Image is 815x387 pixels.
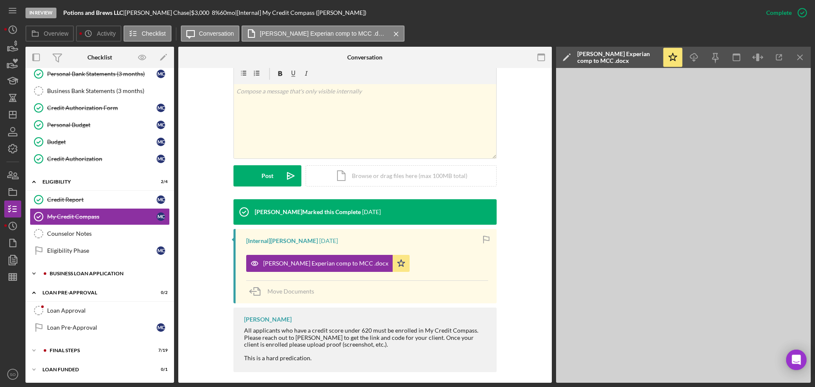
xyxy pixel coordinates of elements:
label: Checklist [142,30,166,37]
div: M C [157,70,165,78]
div: 60 mo [220,9,235,16]
div: Credit Authorization [47,155,157,162]
div: Credit Authorization Form [47,105,157,111]
time: 2025-08-25 17:58 [362,209,381,215]
button: Checklist [124,25,171,42]
button: Post [233,165,301,186]
div: FINAL STEPS [50,348,146,353]
div: Personal Budget [47,121,157,128]
div: M C [157,155,165,163]
button: [PERSON_NAME] Experian comp to MCC .docx [242,25,405,42]
div: M C [157,212,165,221]
label: Conversation [199,30,234,37]
a: Credit ReportMC [30,191,170,208]
a: Loan Approval [30,302,170,319]
div: Personal Bank Statements (3 months) [47,71,157,77]
div: Loan Approval [47,307,169,314]
a: Credit Authorization FormMC [30,99,170,116]
div: M C [157,195,165,204]
div: M C [157,138,165,146]
button: Overview [25,25,74,42]
div: Post [261,165,273,186]
a: Credit AuthorizationMC [30,150,170,167]
iframe: Document Preview [556,68,811,383]
div: M C [157,323,165,332]
div: My Credit Compass [47,213,157,220]
div: M C [157,121,165,129]
label: [PERSON_NAME] Experian comp to MCC .docx [260,30,387,37]
div: 0 / 1 [152,367,168,372]
div: LOAN PRE-APPROVAL [42,290,146,295]
div: Open Intercom Messenger [786,350,807,370]
div: Loan Pre-Approval [47,324,157,331]
div: Counselor Notes [47,230,169,237]
div: This is a hard predication. [244,355,488,362]
div: 0 / 2 [152,290,168,295]
div: Checklist [87,54,112,61]
div: Eligibility Phase [47,247,157,254]
a: BudgetMC [30,133,170,150]
div: M C [157,246,165,255]
div: | [63,9,125,16]
div: [PERSON_NAME] Experian comp to MCC .docx [263,260,388,267]
a: Business Bank Statements (3 months) [30,82,170,99]
a: Counselor Notes [30,225,170,242]
div: LOAN FUNDED [42,367,146,372]
time: 2025-08-25 17:58 [319,237,338,244]
div: 2 / 4 [152,179,168,184]
label: Overview [44,30,68,37]
button: SO [4,366,21,383]
div: [Internal] [PERSON_NAME] [246,237,318,244]
div: Credit Report [47,196,157,203]
a: Loan Pre-ApprovalMC [30,319,170,336]
a: Personal BudgetMC [30,116,170,133]
div: [PERSON_NAME] [244,316,292,323]
button: Move Documents [246,281,323,302]
div: BUSINESS LOAN APPLICATION [50,271,163,276]
div: Complete [766,4,792,21]
div: ELIGIBILITY [42,179,146,184]
div: Conversation [347,54,382,61]
div: [PERSON_NAME] Marked this Complete [255,209,361,215]
a: Personal Bank Statements (3 months)MC [30,65,170,82]
div: | [Internal] My Credit Compass ([PERSON_NAME]) [235,9,366,16]
button: Activity [76,25,121,42]
div: 7 / 19 [152,348,168,353]
div: Business Bank Statements (3 months) [47,88,169,94]
span: Move Documents [267,288,314,295]
div: In Review [25,8,56,18]
text: SO [10,372,16,377]
span: $3,000 [191,9,209,16]
a: My Credit CompassMC [30,208,170,225]
button: [PERSON_NAME] Experian comp to MCC .docx [246,255,410,272]
div: 8 % [212,9,220,16]
div: [PERSON_NAME] Experian comp to MCC .docx [577,51,658,64]
button: Complete [758,4,811,21]
div: All applicants who have a credit score under 620 must be enrolled in My Credit Compass. Please re... [244,327,488,347]
button: Conversation [181,25,240,42]
a: Eligibility PhaseMC [30,242,170,259]
b: Potions and Brews LLC [63,9,123,16]
div: Budget [47,138,157,145]
label: Activity [97,30,115,37]
div: [PERSON_NAME] Chase | [125,9,191,16]
div: M C [157,104,165,112]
